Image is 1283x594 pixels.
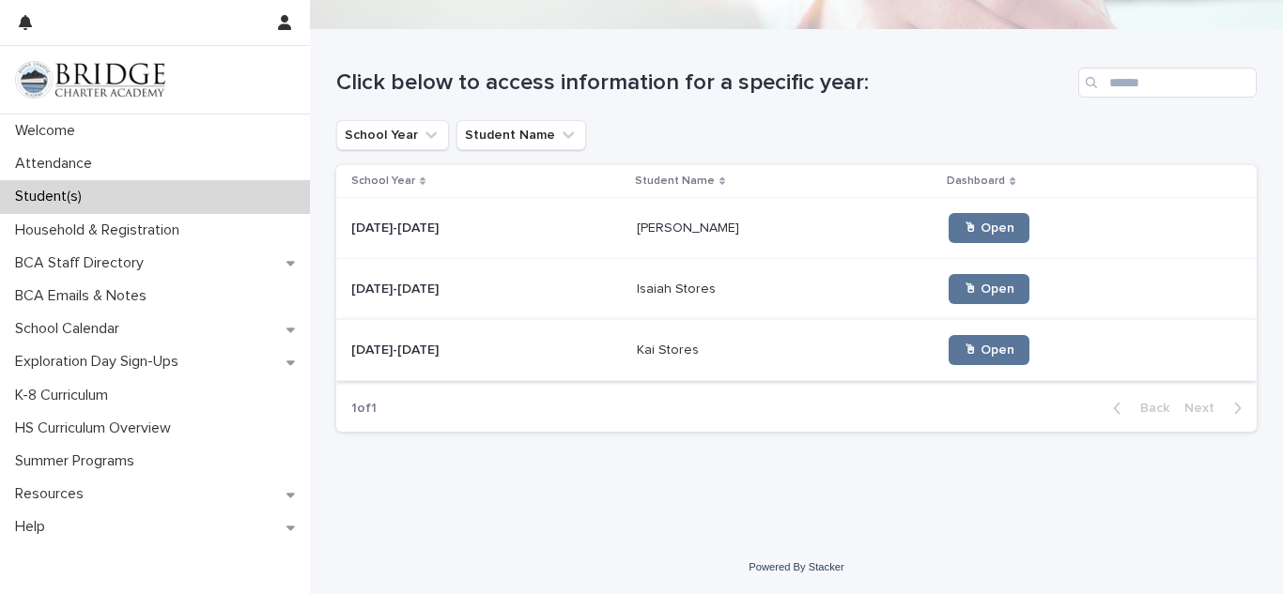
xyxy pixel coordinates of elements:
p: [DATE]-[DATE] [351,278,442,297]
a: 🖱 Open [949,213,1029,243]
p: [DATE]-[DATE] [351,339,442,358]
p: BCA Staff Directory [8,254,159,272]
p: School Calendar [8,320,134,338]
span: 🖱 Open [964,221,1014,235]
button: Back [1098,400,1177,417]
a: 🖱 Open [949,335,1029,365]
p: Kai Stores [637,339,703,358]
tr: [DATE]-[DATE][DATE]-[DATE] Kai StoresKai Stores 🖱 Open [336,320,1257,381]
p: Attendance [8,155,107,173]
p: Welcome [8,122,90,140]
p: HS Curriculum Overview [8,419,186,437]
button: Next [1177,400,1257,417]
span: 🖱 Open [964,282,1014,296]
p: Isaiah Stores [637,278,719,297]
button: School Year [336,120,449,150]
p: Student(s) [8,188,97,206]
p: BCA Emails & Notes [8,287,162,305]
p: [DATE]-[DATE] [351,217,442,236]
span: 🖱 Open [964,343,1014,357]
h1: Click below to access information for a specific year: [336,69,1071,97]
span: Back [1129,402,1169,415]
p: Student Name [635,171,715,191]
a: Powered By Stacker [749,561,843,572]
span: Next [1184,402,1226,415]
p: 1 of 1 [336,386,392,432]
p: Household & Registration [8,221,194,239]
p: Exploration Day Sign-Ups [8,353,193,371]
p: Dashboard [947,171,1005,191]
p: School Year [351,171,415,191]
input: Search [1078,68,1257,98]
p: Help [8,518,60,536]
p: [PERSON_NAME] [637,217,743,236]
p: Summer Programs [8,452,149,470]
tr: [DATE]-[DATE][DATE]-[DATE] [PERSON_NAME][PERSON_NAME] 🖱 Open [336,198,1257,259]
p: K-8 Curriculum [8,387,123,404]
a: 🖱 Open [949,274,1029,304]
button: Student Name [456,120,586,150]
tr: [DATE]-[DATE][DATE]-[DATE] Isaiah StoresIsaiah Stores 🖱 Open [336,259,1257,320]
p: Resources [8,485,99,503]
img: V1C1m3IdTEidaUdm9Hs0 [15,61,165,99]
